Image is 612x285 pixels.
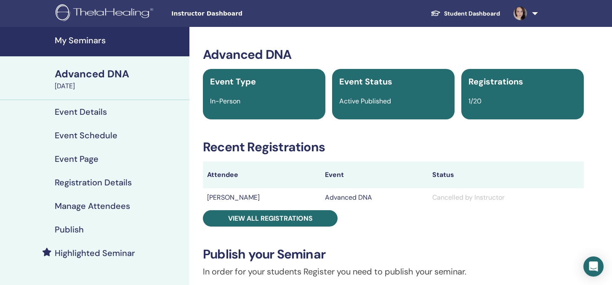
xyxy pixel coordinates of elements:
span: Event Type [210,76,256,87]
h4: Registration Details [55,177,132,187]
h4: Event Page [55,154,98,164]
h4: Publish [55,224,84,235]
td: Advanced DNA [321,188,428,207]
th: Status [428,161,584,188]
th: Attendee [203,161,321,188]
th: Event [321,161,428,188]
span: Active Published [339,97,391,106]
h4: Event Details [55,107,107,117]
span: Instructor Dashboard [171,9,298,18]
div: Open Intercom Messenger [583,256,604,277]
span: In-Person [210,97,240,106]
p: In order for your students Register you need to publish your seminar. [203,265,584,278]
img: default.jpg [514,7,527,20]
span: 1/20 [468,97,482,106]
h4: Highlighted Seminar [55,248,135,258]
a: Student Dashboard [424,6,507,21]
h3: Publish your Seminar [203,247,584,262]
div: Cancelled by Instructor [432,193,580,203]
h3: Recent Registrations [203,140,584,155]
span: Event Status [339,76,392,87]
a: Advanced DNA[DATE] [50,67,189,91]
img: graduation-cap-white.svg [431,10,441,17]
h4: My Seminars [55,35,184,45]
a: View all registrations [203,210,338,227]
span: Registrations [468,76,523,87]
td: [PERSON_NAME] [203,188,321,207]
img: logo.png [56,4,156,23]
h4: Event Schedule [55,130,117,140]
div: Advanced DNA [55,67,184,81]
span: View all registrations [228,214,313,223]
h4: Manage Attendees [55,201,130,211]
div: [DATE] [55,81,184,91]
h3: Advanced DNA [203,47,584,62]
